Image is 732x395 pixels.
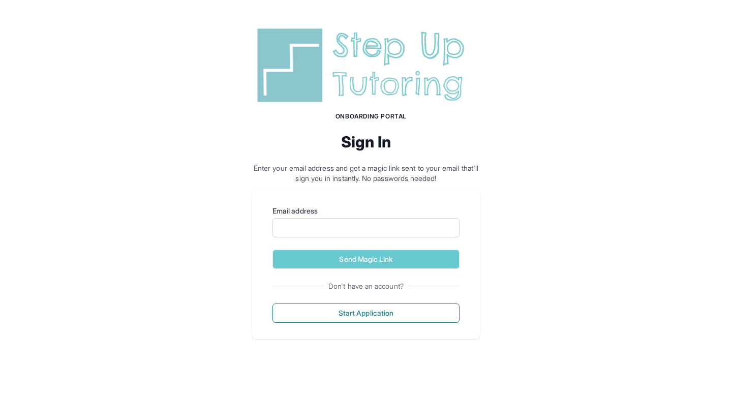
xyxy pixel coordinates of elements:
[252,24,480,106] img: Step Up Tutoring horizontal logo
[272,250,460,269] button: Send Magic Link
[262,112,480,120] h1: Onboarding Portal
[324,281,408,291] span: Don't have an account?
[272,206,460,216] label: Email address
[252,163,480,184] p: Enter your email address and get a magic link sent to your email that'll sign you in instantly. N...
[272,303,460,323] button: Start Application
[252,133,480,151] h2: Sign In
